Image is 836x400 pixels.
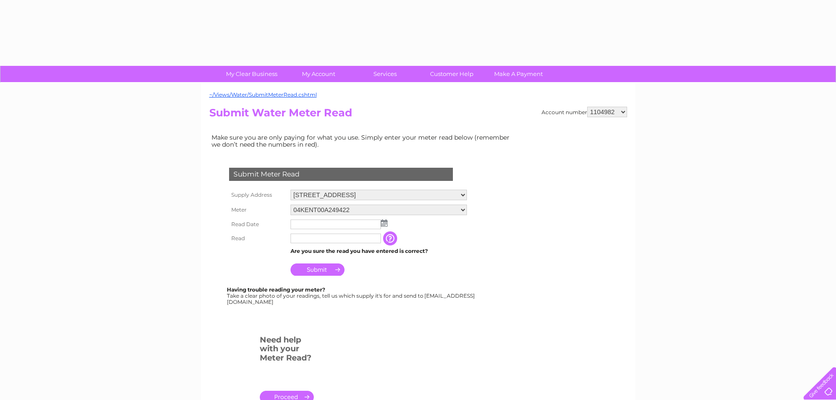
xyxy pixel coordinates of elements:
[381,220,388,227] img: ...
[260,334,314,367] h3: Need help with your Meter Read?
[227,217,288,231] th: Read Date
[229,168,453,181] div: Submit Meter Read
[282,66,355,82] a: My Account
[482,66,555,82] a: Make A Payment
[288,245,469,257] td: Are you sure the read you have entered is correct?
[227,187,288,202] th: Supply Address
[215,66,288,82] a: My Clear Business
[349,66,421,82] a: Services
[227,202,288,217] th: Meter
[209,107,627,123] h2: Submit Water Meter Read
[542,107,627,117] div: Account number
[227,287,476,305] div: Take a clear photo of your readings, tell us which supply it's for and send to [EMAIL_ADDRESS][DO...
[227,286,325,293] b: Having trouble reading your meter?
[383,231,399,245] input: Information
[416,66,488,82] a: Customer Help
[209,91,317,98] a: ~/Views/Water/SubmitMeterRead.cshtml
[291,263,344,276] input: Submit
[209,132,517,150] td: Make sure you are only paying for what you use. Simply enter your meter read below (remember we d...
[227,231,288,245] th: Read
